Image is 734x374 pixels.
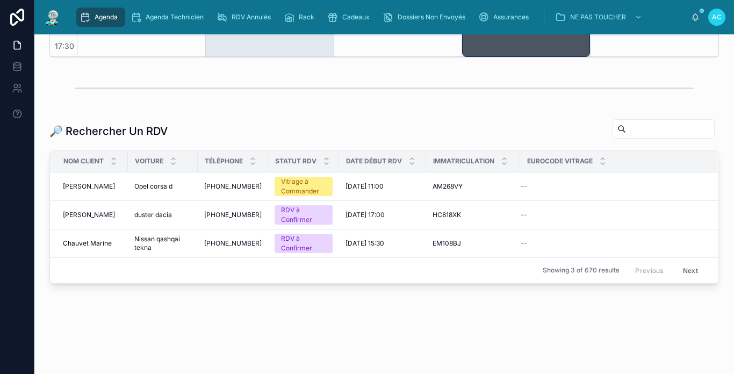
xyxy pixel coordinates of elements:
[281,205,326,225] div: RDV à Confirmer
[346,239,384,248] span: [DATE] 15:30
[146,13,204,21] span: Agenda Technicien
[433,157,494,166] span: Immatriculation
[63,239,121,248] a: Chauvet Marine
[433,239,461,248] span: EM108BJ
[712,13,722,21] span: AC
[134,211,191,219] a: duster dacia
[63,182,121,191] a: [PERSON_NAME]
[433,211,461,219] span: HC818XK
[232,13,271,21] span: RDV Annulés
[134,235,191,252] a: Nissan qashqai tekna
[342,13,370,21] span: Cadeaux
[346,211,420,219] a: [DATE] 17:00
[204,211,262,219] a: [PHONE_NUMBER]
[521,211,527,219] span: --
[521,239,704,248] a: --
[281,234,326,253] div: RDV à Confirmer
[49,124,168,139] h1: 🔎 Rechercher Un RDV
[463,15,589,56] div: 17:00 – 18:00: PLAQUE Da Fonseca Kyllian - AXA - Golf 5
[213,8,278,27] a: RDV Annulés
[134,211,172,219] span: duster dacia
[204,239,262,248] a: [PHONE_NUMBER]
[543,266,619,275] span: Showing 3 of 670 results
[134,182,172,191] span: Opel corsa d
[204,182,262,191] a: [PHONE_NUMBER]
[299,13,314,21] span: Rack
[134,182,191,191] a: Opel corsa d
[205,157,243,166] span: Téléphone
[324,8,377,27] a: Cadeaux
[346,239,420,248] a: [DATE] 15:30
[493,13,529,21] span: Assurances
[433,182,463,191] span: AM268VY
[63,211,121,219] a: [PERSON_NAME]
[552,8,647,27] a: NE PAS TOUCHER
[281,177,326,196] div: Vitrage à Commander
[433,182,514,191] a: AM268VY
[135,157,163,166] span: Voiture
[127,8,211,27] a: Agenda Technicien
[570,13,626,21] span: NE PAS TOUCHER
[63,182,115,191] span: [PERSON_NAME]
[63,239,112,248] span: Chauvet Marine
[398,13,465,21] span: Dossiers Non Envoyés
[71,5,691,29] div: scrollable content
[43,9,62,26] img: App logo
[63,157,104,166] span: Nom Client
[52,41,77,51] span: 17:30
[475,8,536,27] a: Assurances
[346,182,420,191] a: [DATE] 11:00
[521,239,527,248] span: --
[521,182,527,191] span: --
[275,205,333,225] a: RDV à Confirmer
[63,211,115,219] span: [PERSON_NAME]
[379,8,473,27] a: Dossiers Non Envoyés
[521,182,704,191] a: --
[346,157,402,166] span: Date Début RDV
[433,239,514,248] a: EM108BJ
[527,157,593,166] span: Eurocode Vitrage
[346,211,385,219] span: [DATE] 17:00
[275,234,333,253] a: RDV à Confirmer
[433,211,514,219] a: HC818XK
[275,177,333,196] a: Vitrage à Commander
[95,13,118,21] span: Agenda
[675,262,706,279] button: Next
[521,211,704,219] a: --
[280,8,322,27] a: Rack
[275,157,316,166] span: Statut RDV
[76,8,125,27] a: Agenda
[346,182,384,191] span: [DATE] 11:00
